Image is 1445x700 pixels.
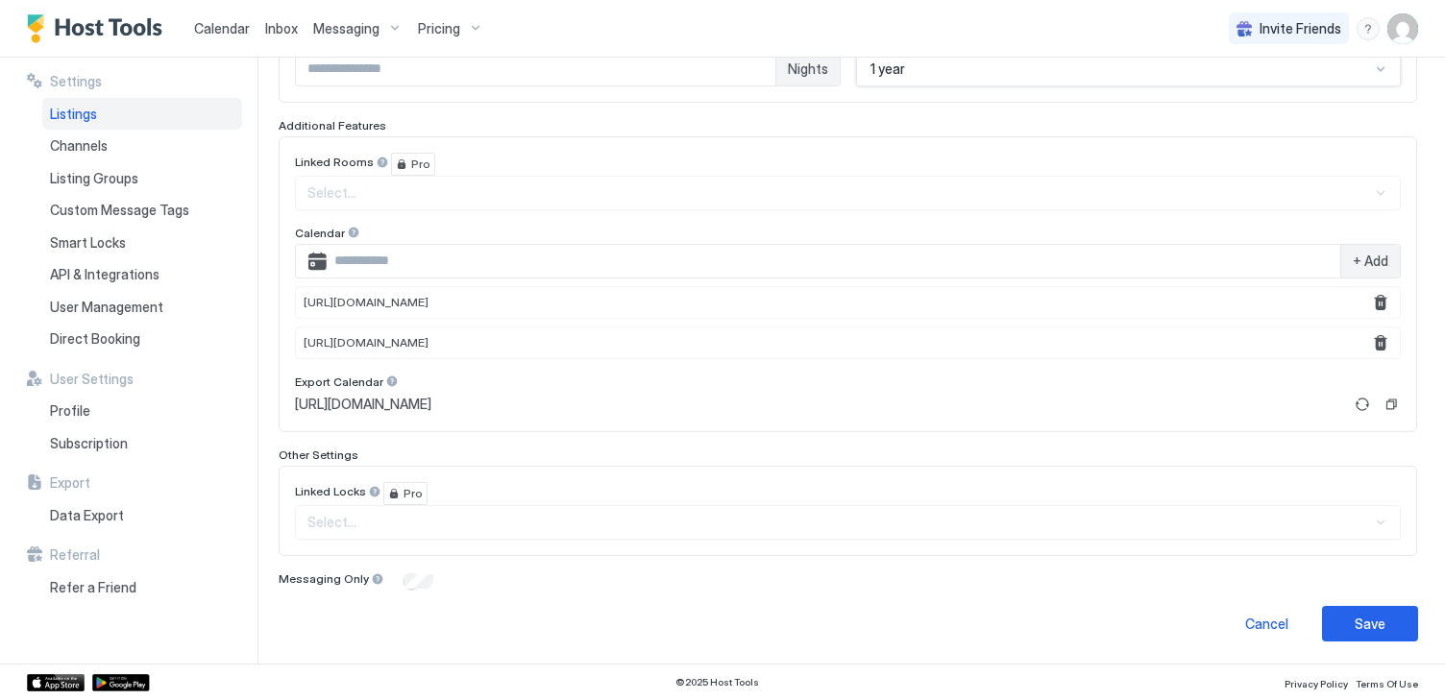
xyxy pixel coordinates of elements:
[1356,678,1418,689] span: Terms Of Use
[1260,20,1341,37] span: Invite Friends
[27,14,171,43] a: Host Tools Logo
[1322,606,1418,641] button: Save
[42,499,242,532] a: Data Export
[404,485,423,502] span: Pro
[50,106,97,123] span: Listings
[42,291,242,324] a: User Management
[327,245,1340,278] input: Input Field
[194,18,250,38] a: Calendar
[279,118,386,133] span: Additional Features
[304,295,429,309] span: [URL][DOMAIN_NAME]
[1382,395,1401,414] button: Copy
[1245,614,1288,634] div: Cancel
[50,546,100,564] span: Referral
[42,427,242,460] a: Subscription
[50,202,189,219] span: Custom Message Tags
[1353,253,1388,270] span: + Add
[295,155,374,169] span: Linked Rooms
[1387,13,1418,44] div: User profile
[1285,672,1348,692] a: Privacy Policy
[265,20,298,36] span: Inbox
[50,137,108,155] span: Channels
[50,234,126,252] span: Smart Locks
[92,674,150,691] a: Google Play Store
[194,20,250,36] span: Calendar
[313,20,380,37] span: Messaging
[788,60,828,78] span: Nights
[42,130,242,162] a: Channels
[42,258,242,291] a: API & Integrations
[1351,393,1374,416] button: Refresh
[50,371,134,388] span: User Settings
[411,156,430,173] span: Pro
[675,676,759,688] span: © 2025 Host Tools
[19,635,65,681] iframe: Intercom live chat
[1285,678,1348,689] span: Privacy Policy
[295,396,1343,413] a: [URL][DOMAIN_NAME]
[870,60,905,78] span: 1 year
[50,579,136,596] span: Refer a Friend
[50,170,138,187] span: Listing Groups
[295,226,345,240] span: Calendar
[42,571,242,604] a: Refer a Friend
[50,330,140,348] span: Direct Booking
[50,299,163,316] span: User Management
[42,227,242,259] a: Smart Locks
[1355,614,1385,634] div: Save
[295,484,366,498] span: Linked Locks
[42,162,242,195] a: Listing Groups
[1369,291,1392,314] button: Remove
[42,98,242,131] a: Listings
[42,194,242,227] a: Custom Message Tags
[50,435,128,452] span: Subscription
[279,571,369,586] span: Messaging Only
[295,374,383,389] span: Export Calendar
[295,396,431,413] span: [URL][DOMAIN_NAME]
[1357,17,1380,40] div: menu
[50,402,90,420] span: Profile
[1218,606,1314,641] button: Cancel
[296,53,775,85] input: Input Field
[304,335,429,350] span: [URL][DOMAIN_NAME]
[50,507,124,524] span: Data Export
[50,266,159,283] span: API & Integrations
[50,73,102,90] span: Settings
[27,674,85,691] a: App Store
[265,18,298,38] a: Inbox
[42,323,242,355] a: Direct Booking
[50,474,90,492] span: Export
[42,395,242,427] a: Profile
[279,447,358,462] span: Other Settings
[1369,331,1392,354] button: Remove
[1356,672,1418,692] a: Terms Of Use
[418,20,460,37] span: Pricing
